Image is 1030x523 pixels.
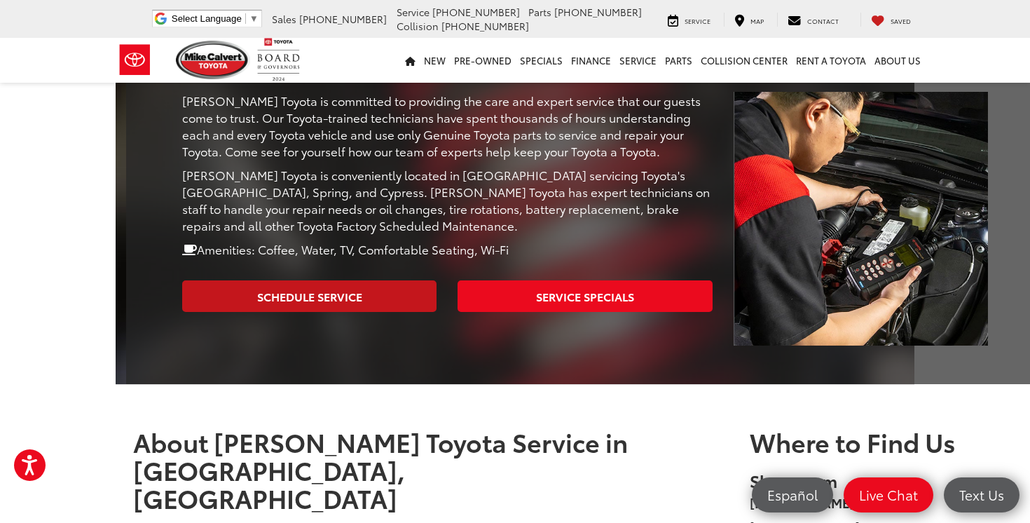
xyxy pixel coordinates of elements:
a: Map [724,13,774,27]
span: Text Us [952,486,1011,503]
p: Amenities: Coffee, Water, TV, Comfortable Seating, Wi-Fi [182,240,713,257]
a: Select Language​ [172,13,259,24]
span: [PHONE_NUMBER] [441,19,529,33]
span: Live Chat [852,486,925,503]
a: My Saved Vehicles [860,13,921,27]
a: Service [657,13,721,27]
span: [PHONE_NUMBER] [299,12,387,26]
span: Select Language [172,13,242,24]
a: Text Us [944,477,1019,512]
span: Map [750,16,764,25]
a: Pre-Owned [450,38,516,83]
span: Service [685,16,710,25]
a: Contact [777,13,849,27]
span: Contact [807,16,839,25]
a: Schedule Service [182,280,437,312]
p: [PERSON_NAME] Toyota is committed to providing the care and expert service that our guests come t... [182,92,713,159]
a: Service [615,38,661,83]
a: Finance [567,38,615,83]
a: Rent a Toyota [792,38,870,83]
img: Mike Calvert Toyota [176,41,250,79]
p: [PERSON_NAME] Toyota is conveniently located in [GEOGRAPHIC_DATA] servicing Toyota's [GEOGRAPHIC_... [182,166,713,233]
img: Toyota [109,37,161,83]
span: Collision [397,19,439,33]
span: Saved [891,16,911,25]
a: Service Specials [458,280,712,312]
span: Service [397,5,430,19]
a: Collision Center [696,38,792,83]
a: Specials [516,38,567,83]
span: [PHONE_NUMBER] [432,5,520,19]
a: About Us [870,38,925,83]
span: Sales [272,12,296,26]
span: Español [760,486,825,503]
a: New [420,38,450,83]
span: ▼ [249,13,259,24]
a: Parts [661,38,696,83]
span: [PHONE_NUMBER] [554,5,642,19]
a: Home [401,38,420,83]
h1: About [PERSON_NAME] Toyota Service in [GEOGRAPHIC_DATA], [GEOGRAPHIC_DATA] [133,428,652,511]
a: Español [752,477,833,512]
img: Service Center | Mike Calvert Toyota in Houston TX [734,92,988,346]
a: Live Chat [844,477,933,512]
span: Parts [528,5,551,19]
span: ​ [245,13,246,24]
